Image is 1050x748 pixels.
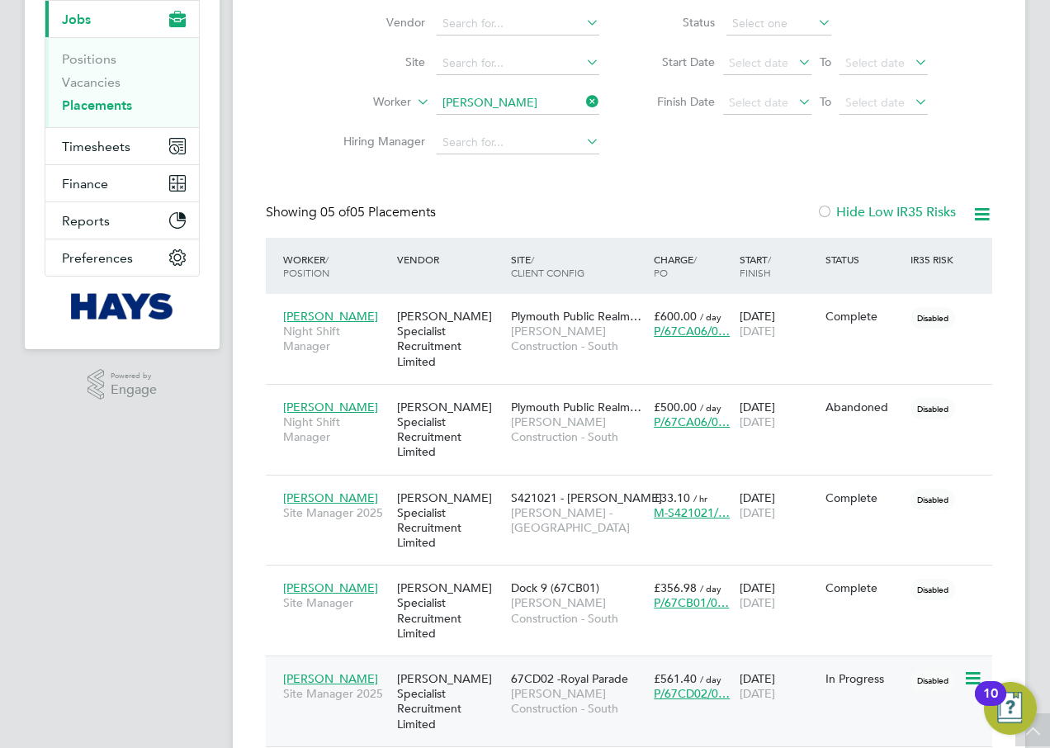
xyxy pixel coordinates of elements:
[654,671,697,686] span: £561.40
[393,391,507,468] div: [PERSON_NAME] Specialist Recruitment Limited
[825,580,903,595] div: Complete
[729,95,788,110] span: Select date
[393,663,507,740] div: [PERSON_NAME] Specialist Recruitment Limited
[283,309,378,324] span: [PERSON_NAME]
[654,324,730,338] span: P/67CA06/0…
[700,582,721,594] span: / day
[283,253,329,279] span: / Position
[735,482,821,528] div: [DATE]
[735,391,821,438] div: [DATE]
[283,671,378,686] span: [PERSON_NAME]
[825,671,903,686] div: In Progress
[511,686,646,716] span: [PERSON_NAME] Construction - South
[740,686,775,701] span: [DATE]
[283,414,389,444] span: Night Shift Manager
[279,481,992,495] a: [PERSON_NAME]Site Manager 2025[PERSON_NAME] Specialist Recruitment LimitedS421021 - [PERSON_NAME]...
[654,686,730,701] span: P/67CD02/0…
[283,580,378,595] span: [PERSON_NAME]
[511,505,646,535] span: [PERSON_NAME] - [GEOGRAPHIC_DATA]
[735,572,821,618] div: [DATE]
[320,204,350,220] span: 05 of
[279,571,992,585] a: [PERSON_NAME]Site Manager[PERSON_NAME] Specialist Recruitment LimitedDock 9 (67CB01)[PERSON_NAME]...
[910,398,955,419] span: Disabled
[62,51,116,67] a: Positions
[279,391,992,405] a: [PERSON_NAME]Night Shift Manager[PERSON_NAME] Specialist Recruitment LimitedPlymouth Public Realm...
[740,595,775,610] span: [DATE]
[437,12,599,36] input: Search for...
[511,580,599,595] span: Dock 9 (67CB01)
[62,74,121,90] a: Vacancies
[393,301,507,377] div: [PERSON_NAME] Specialist Recruitment Limited
[825,490,903,505] div: Complete
[735,244,821,287] div: Start
[279,662,992,676] a: [PERSON_NAME]Site Manager 2025[PERSON_NAME] Specialist Recruitment Limited67CD02 -Royal Parade[PE...
[283,400,378,414] span: [PERSON_NAME]
[654,309,697,324] span: £600.00
[266,204,439,221] div: Showing
[650,244,735,287] div: Charge
[393,244,507,274] div: Vendor
[983,694,998,715] div: 10
[654,490,690,505] span: £33.10
[641,94,715,109] label: Finish Date
[45,202,199,239] button: Reports
[735,301,821,347] div: [DATE]
[511,414,646,444] span: [PERSON_NAME] Construction - South
[693,492,707,504] span: / hr
[45,128,199,164] button: Timesheets
[815,51,836,73] span: To
[283,595,389,610] span: Site Manager
[437,52,599,75] input: Search for...
[726,12,831,36] input: Select one
[62,12,91,27] span: Jobs
[507,244,650,287] div: Site
[740,414,775,429] span: [DATE]
[62,97,132,113] a: Placements
[283,505,389,520] span: Site Manager 2025
[654,253,697,279] span: / PO
[511,490,662,505] span: S421021 - [PERSON_NAME]
[330,15,425,30] label: Vendor
[654,414,730,429] span: P/67CA06/0…
[654,595,729,610] span: P/67CB01/0…
[45,239,199,276] button: Preferences
[825,400,903,414] div: Abandoned
[316,94,411,111] label: Worker
[330,134,425,149] label: Hiring Manager
[437,92,599,115] input: Search for...
[279,244,393,287] div: Worker
[511,595,646,625] span: [PERSON_NAME] Construction - South
[283,490,378,505] span: [PERSON_NAME]
[641,15,715,30] label: Status
[45,165,199,201] button: Finance
[910,579,955,600] span: Disabled
[511,400,641,414] span: Plymouth Public Realm…
[45,1,199,37] button: Jobs
[654,580,697,595] span: £356.98
[735,663,821,709] div: [DATE]
[62,139,130,154] span: Timesheets
[62,176,108,192] span: Finance
[393,482,507,559] div: [PERSON_NAME] Specialist Recruitment Limited
[729,55,788,70] span: Select date
[845,95,905,110] span: Select date
[740,505,775,520] span: [DATE]
[910,307,955,329] span: Disabled
[654,400,697,414] span: £500.00
[815,91,836,112] span: To
[283,324,389,353] span: Night Shift Manager
[641,54,715,69] label: Start Date
[910,670,955,691] span: Disabled
[393,572,507,649] div: [PERSON_NAME] Specialist Recruitment Limited
[71,293,174,320] img: hays-logo-retina.png
[437,131,599,154] input: Search for...
[511,324,646,353] span: [PERSON_NAME] Construction - South
[906,244,963,274] div: IR35 Risk
[825,309,903,324] div: Complete
[511,671,628,686] span: 67CD02 -Royal Parade
[511,253,584,279] span: / Client Config
[910,489,955,510] span: Disabled
[700,673,721,685] span: / day
[816,204,956,220] label: Hide Low IR35 Risks
[45,293,200,320] a: Go to home page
